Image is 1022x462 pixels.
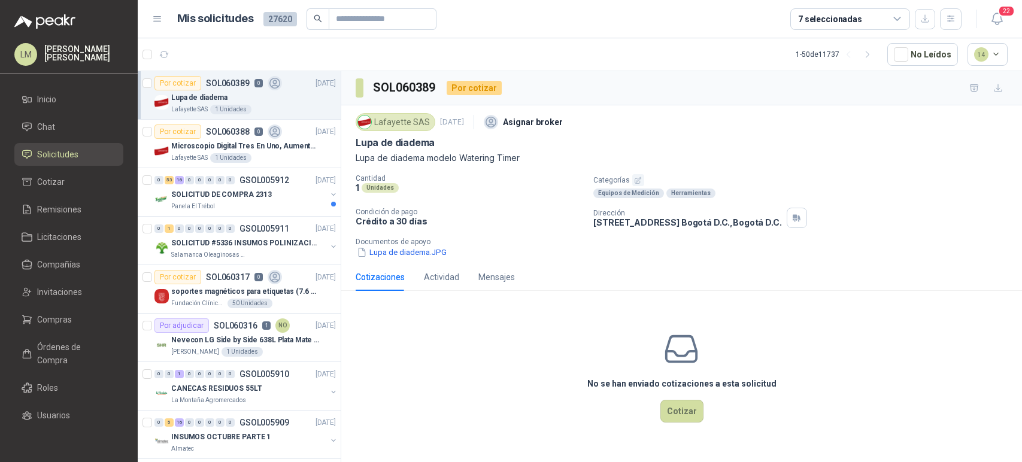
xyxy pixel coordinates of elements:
[254,273,263,281] p: 0
[262,321,271,330] p: 1
[37,341,112,367] span: Órdenes de Compra
[316,417,336,428] p: [DATE]
[356,238,1017,246] p: Documentos de apoyo
[226,224,235,233] div: 0
[154,370,163,378] div: 0
[593,174,1017,186] p: Categorías
[14,253,123,276] a: Compañías
[154,418,163,427] div: 0
[206,79,250,87] p: SOL060389
[154,386,169,400] img: Company Logo
[239,418,289,427] p: GSOL005909
[316,369,336,380] p: [DATE]
[154,192,169,206] img: Company Logo
[587,377,777,390] h3: No se han enviado cotizaciones a esta solicitud
[356,136,435,149] p: Lupa de diadema
[171,238,320,249] p: SOLICITUD #5336 INSUMOS POLINIZACIÓN
[14,14,75,29] img: Logo peakr
[356,183,359,193] p: 1
[171,189,272,200] p: SOLICITUD DE COMPRA 2313
[216,418,225,427] div: 0
[195,370,204,378] div: 0
[195,224,204,233] div: 0
[440,117,464,128] p: [DATE]
[356,216,584,226] p: Crédito a 30 días
[154,124,201,139] div: Por cotizar
[205,176,214,184] div: 0
[356,151,1008,165] p: Lupa de diadema modelo Watering Timer
[226,370,235,378] div: 0
[154,367,338,405] a: 0 0 1 0 0 0 0 0 GSOL005910[DATE] Company LogoCANECAS RESIDUOS 55LTLa Montaña Agromercados
[968,43,1008,66] button: 14
[185,418,194,427] div: 0
[14,308,123,331] a: Compras
[44,45,123,62] p: [PERSON_NAME] [PERSON_NAME]
[37,258,80,271] span: Compañías
[138,120,341,168] a: Por cotizarSOL0603880[DATE] Company LogoMicroscopio Digital Tres En Uno, Aumento De 1000xLafayett...
[226,176,235,184] div: 0
[165,370,174,378] div: 0
[154,270,201,284] div: Por cotizar
[210,105,251,114] div: 1 Unidades
[316,78,336,89] p: [DATE]
[154,176,163,184] div: 0
[373,78,437,97] h3: SOL060389
[356,174,584,183] p: Cantidad
[447,81,502,95] div: Por cotizar
[14,171,123,193] a: Cotizar
[154,144,169,158] img: Company Logo
[37,313,72,326] span: Compras
[316,320,336,332] p: [DATE]
[175,176,184,184] div: 16
[195,176,204,184] div: 0
[593,189,664,198] div: Equipos de Medición
[356,246,448,259] button: Lupa de diadema.JPG
[316,175,336,186] p: [DATE]
[171,431,271,443] p: INSUMOS OCTUBRE PARTE 1
[14,226,123,248] a: Licitaciones
[216,224,225,233] div: 0
[37,120,55,133] span: Chat
[358,115,371,129] img: Company Logo
[314,14,322,23] span: search
[275,318,290,333] div: NO
[37,175,65,189] span: Cotizar
[171,383,262,394] p: CANECAS RESIDUOS 55LT
[593,209,781,217] p: Dirección
[154,241,169,255] img: Company Logo
[478,270,515,284] div: Mensajes
[205,418,214,427] div: 0
[254,79,263,87] p: 0
[175,224,184,233] div: 0
[171,286,320,297] p: soportes magnéticos para etiquetas (7.6 cm x 12.6 cm)
[171,105,208,114] p: Lafayette SAS
[254,127,263,136] p: 0
[175,370,184,378] div: 1
[14,115,123,138] a: Chat
[165,418,174,427] div: 5
[37,148,78,161] span: Solicitudes
[666,189,715,198] div: Herramientas
[14,376,123,399] a: Roles
[14,198,123,221] a: Remisiones
[205,370,214,378] div: 0
[362,183,399,193] div: Unidades
[216,176,225,184] div: 0
[185,176,194,184] div: 0
[14,88,123,111] a: Inicio
[154,434,169,449] img: Company Logo
[154,415,338,454] a: 0 5 16 0 0 0 0 0 GSOL005909[DATE] Company LogoINSUMOS OCTUBRE PARTE 1Almatec
[263,12,297,26] span: 27620
[185,224,194,233] div: 0
[222,347,263,357] div: 1 Unidades
[171,335,320,346] p: Nevecon LG Side by Side 638L Plata Mate Disp. de agua/hielo MOD GS66SPY
[195,418,204,427] div: 0
[356,208,584,216] p: Condición de pago
[154,173,338,211] a: 0 53 16 0 0 0 0 0 GSOL005912[DATE] Company LogoSOLICITUD DE COMPRA 2313Panela El Trébol
[206,127,250,136] p: SOL060388
[171,141,320,152] p: Microscopio Digital Tres En Uno, Aumento De 1000x
[210,153,251,163] div: 1 Unidades
[154,318,209,333] div: Por adjudicar
[37,93,56,106] span: Inicio
[796,45,878,64] div: 1 - 50 de 11737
